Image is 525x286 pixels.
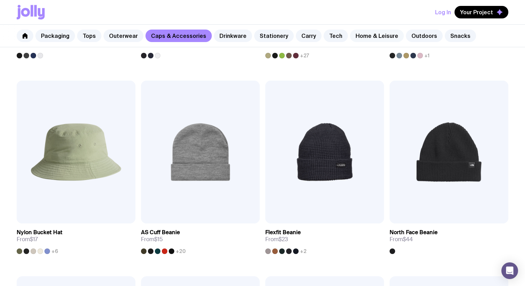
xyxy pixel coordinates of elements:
span: +1 [424,53,430,58]
div: Open Intercom Messenger [501,262,518,279]
a: Packaging [35,30,75,42]
button: Your Project [455,6,508,18]
a: AS Cuff BeanieFrom$15+20 [141,223,260,254]
a: Nylon Bucket HatFrom$17+6 [17,223,135,254]
span: +27 [300,53,309,58]
a: Caps & Accessories [145,30,212,42]
span: $15 [154,236,163,243]
span: +2 [300,248,307,254]
a: Carry [296,30,322,42]
h3: Flexfit Beanie [265,229,301,236]
span: From [17,236,38,243]
span: $44 [403,236,413,243]
a: Home & Leisure [350,30,404,42]
h3: Nylon Bucket Hat [17,229,62,236]
a: Stationery [254,30,294,42]
span: Your Project [460,9,493,16]
span: $23 [278,236,288,243]
a: Tops [77,30,101,42]
span: From [390,236,413,243]
span: +20 [176,248,186,254]
h3: North Face Beanie [390,229,437,236]
span: +6 [51,248,58,254]
a: Outdoors [406,30,443,42]
a: Snacks [445,30,476,42]
a: North Face BeanieFrom$44 [390,223,508,254]
span: From [141,236,163,243]
h3: AS Cuff Beanie [141,229,180,236]
a: Flexfit BeanieFrom$23+2 [265,223,384,254]
span: $17 [30,236,38,243]
a: Tech [324,30,348,42]
span: From [265,236,288,243]
a: Outerwear [103,30,143,42]
a: Drinkware [214,30,252,42]
button: Log In [435,6,451,18]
